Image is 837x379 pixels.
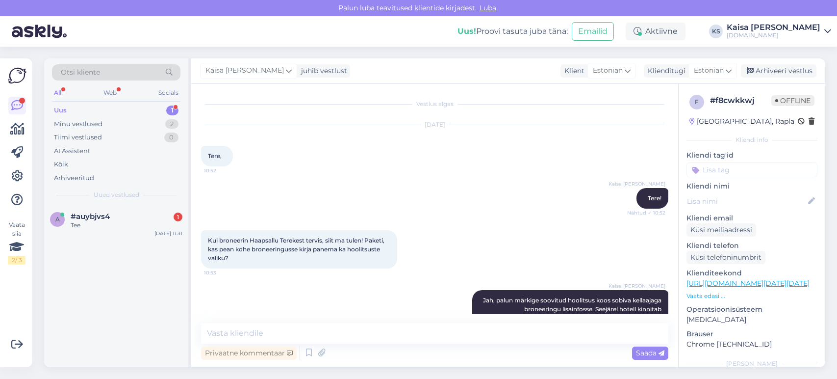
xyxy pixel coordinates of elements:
[636,349,664,357] span: Saada
[686,315,817,325] p: [MEDICAL_DATA]
[457,27,476,36] b: Uus!
[644,66,685,76] div: Klienditugi
[727,31,820,39] div: [DOMAIN_NAME]
[572,22,614,41] button: Emailid
[54,160,68,169] div: Kõik
[686,339,817,350] p: Chrome [TECHNICAL_ID]
[609,282,665,290] span: Kaisa [PERSON_NAME]
[483,297,663,322] span: Jah, palun märkige soovitud hoolitsus koos sobiva kellaajaga broneeringu lisainfosse. Seejärel ho...
[8,256,25,265] div: 2 / 3
[71,212,110,221] span: #auybjvs4
[205,65,284,76] span: Kaisa [PERSON_NAME]
[686,329,817,339] p: Brauser
[686,213,817,223] p: Kliendi email
[609,180,665,188] span: Kaisa [PERSON_NAME]
[686,268,817,278] p: Klienditeekond
[686,135,817,144] div: Kliendi info
[457,26,568,37] div: Proovi tasuta juba täna:
[741,64,816,78] div: Arhiveeri vestlus
[61,67,100,78] span: Otsi kliente
[204,269,241,276] span: 10:53
[627,209,665,217] span: Nähtud ✓ 10:52
[771,95,814,106] span: Offline
[164,133,178,142] div: 0
[101,86,119,99] div: Web
[686,359,817,368] div: [PERSON_NAME]
[686,181,817,191] p: Kliendi nimi
[297,66,347,76] div: juhib vestlust
[648,194,661,202] span: Tere!
[208,152,222,160] span: Tere,
[560,66,584,76] div: Klient
[686,251,765,264] div: Küsi telefoninumbrit
[689,116,794,127] div: [GEOGRAPHIC_DATA], Rapla
[156,86,180,99] div: Socials
[477,3,499,12] span: Luba
[710,95,771,107] div: # f8cwkkwj
[201,347,297,360] div: Privaatne kommentaar
[54,119,102,129] div: Minu vestlused
[54,146,90,156] div: AI Assistent
[55,216,60,223] span: a
[686,292,817,300] p: Vaata edasi ...
[54,133,102,142] div: Tiimi vestlused
[54,106,67,115] div: Uus
[686,223,756,237] div: Küsi meiliaadressi
[727,24,831,39] a: Kaisa [PERSON_NAME][DOMAIN_NAME]
[727,24,820,31] div: Kaisa [PERSON_NAME]
[686,304,817,315] p: Operatsioonisüsteem
[201,100,668,108] div: Vestlus algas
[593,65,623,76] span: Estonian
[8,66,26,85] img: Askly Logo
[694,65,724,76] span: Estonian
[686,279,810,288] a: [URL][DOMAIN_NAME][DATE][DATE]
[626,23,685,40] div: Aktiivne
[94,190,139,199] span: Uued vestlused
[8,220,25,265] div: Vaata siia
[695,98,699,106] span: f
[686,150,817,161] p: Kliendi tag'id
[201,120,668,129] div: [DATE]
[174,213,182,221] div: 1
[686,162,817,177] input: Lisa tag
[52,86,63,99] div: All
[165,119,178,129] div: 2
[54,173,94,183] div: Arhiveeritud
[687,196,806,207] input: Lisa nimi
[71,221,182,230] div: Tee
[208,237,386,262] span: Kui broneerin Haapsallu Terekest tervis, siit ma tulen! Paketi, kas pean kohe broneeringusse kirj...
[154,230,182,237] div: [DATE] 11:31
[166,106,178,115] div: 1
[686,241,817,251] p: Kliendi telefon
[204,167,241,174] span: 10:52
[709,25,723,38] div: KS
